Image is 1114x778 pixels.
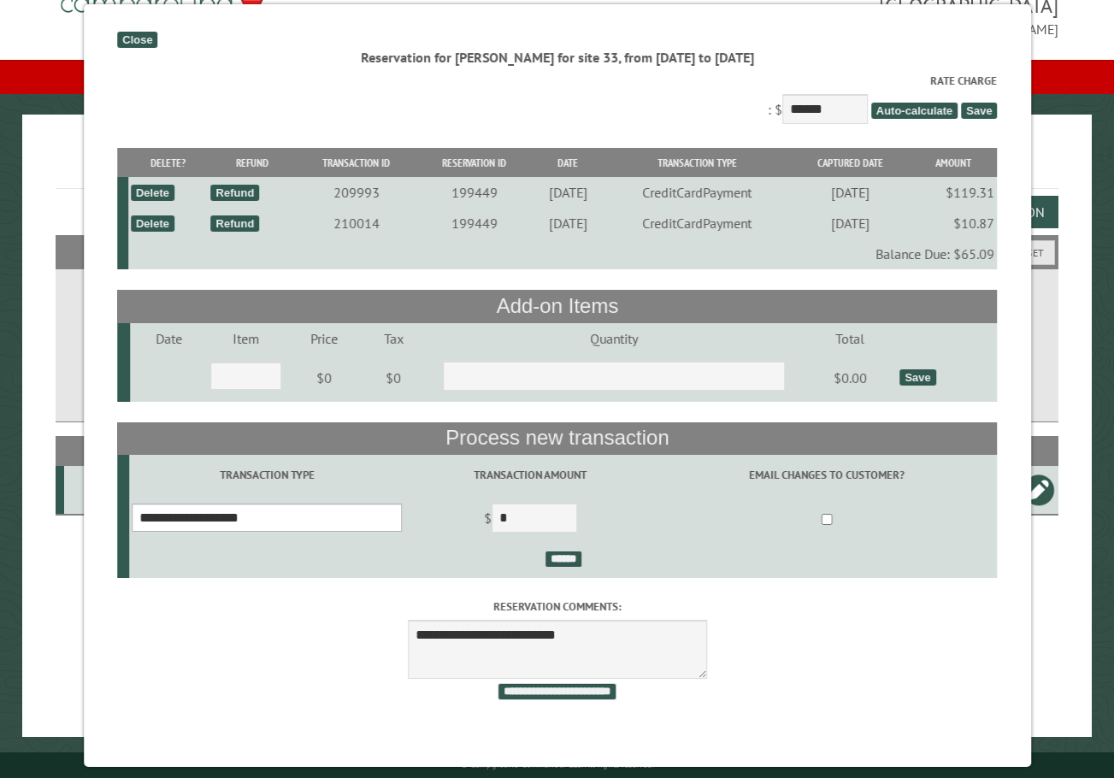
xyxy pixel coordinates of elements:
td: Balance Due: $65.09 [127,239,997,269]
td: $ [404,496,655,544]
label: Transaction Type [132,467,403,483]
th: Reservation ID [416,148,532,178]
div: Save [899,369,935,386]
td: Item [207,323,284,354]
td: [DATE] [791,208,909,239]
td: CreditCardPayment [604,177,791,208]
td: [DATE] [532,208,604,239]
label: Rate Charge [117,73,997,89]
td: Quantity [423,323,803,354]
th: Date [532,148,604,178]
small: © Campground Commander LLC. All rights reserved. [461,759,654,770]
label: Reservation comments: [117,598,997,615]
span: Auto-calculate [870,103,958,119]
td: CreditCardPayment [604,208,791,239]
span: Save [961,103,997,119]
div: 33 [71,481,121,498]
div: Delete [130,215,174,232]
td: $0 [363,354,424,402]
td: $0.00 [803,354,896,402]
td: 209993 [296,177,416,208]
td: Date [130,323,207,354]
td: Price [284,323,362,354]
td: Tax [363,323,424,354]
th: Captured Date [791,148,909,178]
label: Email changes to customer? [658,467,994,483]
td: 199449 [416,208,532,239]
div: Delete [130,185,174,201]
td: $10.87 [909,208,997,239]
th: Site [64,436,124,466]
div: : $ [117,73,997,128]
td: 199449 [416,177,532,208]
th: Delete? [127,148,208,178]
th: Transaction Type [604,148,791,178]
h2: Filters [56,235,1058,268]
th: Transaction ID [296,148,416,178]
label: Transaction Amount [408,467,653,483]
td: Total [803,323,896,354]
td: $0 [284,354,362,402]
th: Refund [208,148,296,178]
div: Close [117,32,157,48]
th: Process new transaction [117,422,997,455]
th: Amount [909,148,997,178]
div: Reservation for [PERSON_NAME] for site 33, from [DATE] to [DATE] [117,48,997,67]
div: Refund [210,185,259,201]
div: Refund [210,215,259,232]
td: 210014 [296,208,416,239]
td: [DATE] [532,177,604,208]
th: Add-on Items [117,290,997,322]
td: $119.31 [909,177,997,208]
td: [DATE] [791,177,909,208]
h1: Reservations [56,142,1058,189]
